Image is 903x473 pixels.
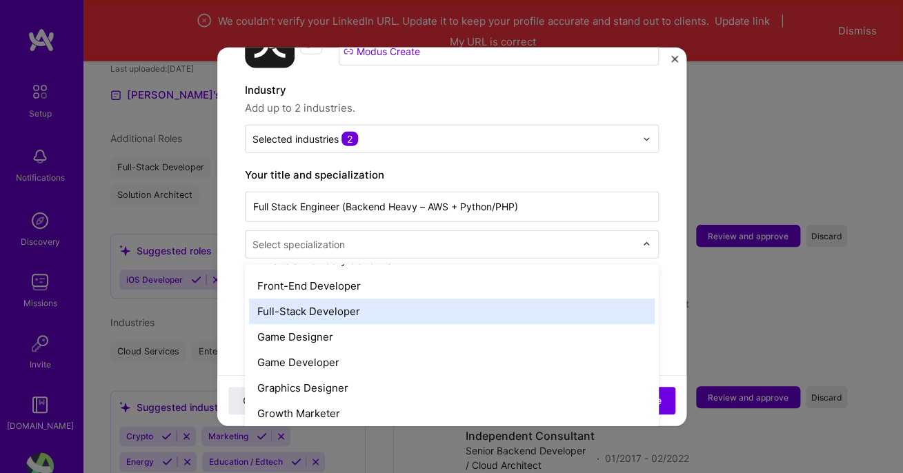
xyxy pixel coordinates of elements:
div: Graphics Designer [249,375,655,401]
img: drop icon [642,240,651,248]
div: Front-End Developer [249,273,655,299]
div: Game Designer [249,324,655,350]
span: Add up to 2 industries. [245,100,659,117]
img: drop icon [642,134,651,143]
img: Edit [306,38,317,49]
input: Role name [245,192,659,222]
div: Growth Marketer [249,401,655,426]
span: 2 [341,132,358,146]
button: Close [228,387,284,414]
div: Selected industries [252,132,358,146]
input: Search for a company... [339,38,659,66]
div: Game Developer [249,350,655,375]
div: Full-Stack Developer [249,299,655,324]
label: Your title and specialization [245,167,659,183]
label: Industry [245,82,659,99]
div: Select specialization [252,237,345,252]
div: Edit [300,32,322,54]
span: Close [243,394,268,407]
img: Company logo [245,19,295,68]
button: Close [671,56,678,70]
